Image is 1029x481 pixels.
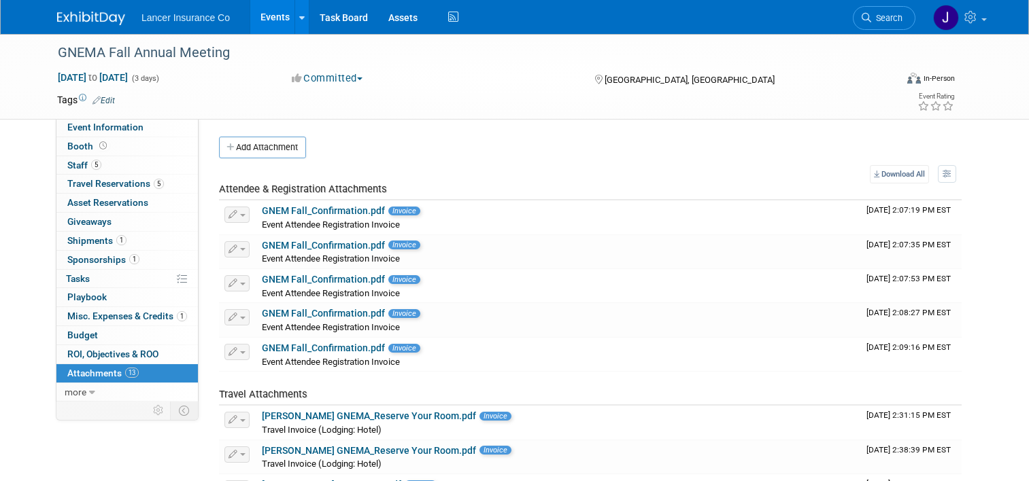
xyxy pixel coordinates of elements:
span: Attachments [67,368,139,378]
span: Invoice [388,240,420,249]
button: Committed [287,71,368,86]
span: Upload Timestamp [866,445,951,455]
span: Upload Timestamp [866,410,951,420]
span: Lancer Insurance Co [141,12,230,23]
a: GNEM Fall_Confirmation.pdf [262,240,385,251]
span: more [65,387,86,397]
span: 5 [154,179,164,189]
a: Attachments13 [56,364,198,382]
span: Invoice [388,275,420,284]
a: [PERSON_NAME] GNEMA_Reserve Your Room.pdf [262,445,476,456]
a: GNEM Fall_Confirmation.pdf [262,342,385,353]
td: Personalize Event Tab Strip [147,402,171,419]
span: [DATE] [DATE] [57,71,129,84]
span: Upload Timestamp [866,205,951,215]
a: Download All [870,165,929,183]
span: 5 [91,160,101,170]
span: Staff [67,160,101,171]
a: Shipments1 [56,232,198,250]
span: Event Attendee Registration Invoice [262,219,400,230]
span: Event Attendee Registration Invoice [262,253,400,264]
span: Travel Invoice (Lodging: Hotel) [262,425,382,435]
span: (3 days) [131,74,159,83]
div: GNEMA Fall Annual Meeting [53,41,879,65]
div: Event Format [822,71,955,91]
a: more [56,383,198,402]
span: Invoice [388,309,420,318]
td: Tags [57,93,115,107]
span: Upload Timestamp [866,308,951,317]
span: Misc. Expenses & Credits [67,310,187,321]
a: Travel Reservations5 [56,175,198,193]
img: Format-Inperson.png [907,73,921,84]
span: Upload Timestamp [866,274,951,283]
td: Upload Timestamp [861,235,962,269]
span: Upload Timestamp [866,342,951,352]
button: Add Attachment [219,137,306,158]
a: GNEM Fall_Confirmation.pdf [262,308,385,319]
span: 13 [125,368,139,378]
img: Jimmy Navarro [933,5,959,31]
span: Invoice [388,207,420,215]
span: Tasks [66,273,90,284]
a: GNEM Fall_Confirmation.pdf [262,205,385,216]
a: Giveaways [56,213,198,231]
span: to [86,72,99,83]
span: Booth [67,141,109,152]
span: Asset Reservations [67,197,148,208]
span: 1 [116,235,126,245]
td: Upload Timestamp [861,338,962,372]
span: Sponsorships [67,254,139,265]
span: Travel Invoice (Lodging: Hotel) [262,459,382,469]
span: Upload Timestamp [866,240,951,249]
span: Playbook [67,291,107,302]
span: Budget [67,329,98,340]
div: Event Rating [917,93,954,100]
a: Staff5 [56,156,198,175]
td: Upload Timestamp [861,269,962,303]
span: Shipments [67,235,126,246]
a: Search [853,6,915,30]
td: Upload Timestamp [861,406,962,440]
span: Booth not reserved yet [97,141,109,151]
a: Misc. Expenses & Credits1 [56,307,198,325]
span: Event Attendee Registration Invoice [262,357,400,367]
a: Budget [56,326,198,344]
td: Upload Timestamp [861,440,962,474]
div: In-Person [923,73,955,84]
a: Event Information [56,118,198,137]
span: Travel Attachments [219,388,307,400]
span: Invoice [479,412,511,421]
span: 1 [129,254,139,264]
span: 1 [177,311,187,321]
span: Search [871,13,903,23]
a: Playbook [56,288,198,306]
span: Event Attendee Registration Invoice [262,288,400,298]
span: ROI, Objectives & ROO [67,349,158,359]
span: Invoice [479,446,511,455]
a: [PERSON_NAME] GNEMA_Reserve Your Room.pdf [262,410,476,421]
td: Upload Timestamp [861,200,962,234]
span: Event Attendee Registration Invoice [262,322,400,332]
td: Toggle Event Tabs [171,402,199,419]
span: Attendee & Registration Attachments [219,183,387,195]
a: GNEM Fall_Confirmation.pdf [262,274,385,285]
span: Event Information [67,122,144,132]
span: Travel Reservations [67,178,164,189]
a: Asset Reservations [56,194,198,212]
span: Giveaways [67,216,112,227]
a: Sponsorships1 [56,251,198,269]
td: Upload Timestamp [861,303,962,337]
img: ExhibitDay [57,12,125,25]
a: Tasks [56,270,198,288]
span: Invoice [388,344,420,353]
span: [GEOGRAPHIC_DATA], [GEOGRAPHIC_DATA] [605,75,775,85]
a: Edit [92,96,115,105]
a: ROI, Objectives & ROO [56,345,198,363]
a: Booth [56,137,198,156]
